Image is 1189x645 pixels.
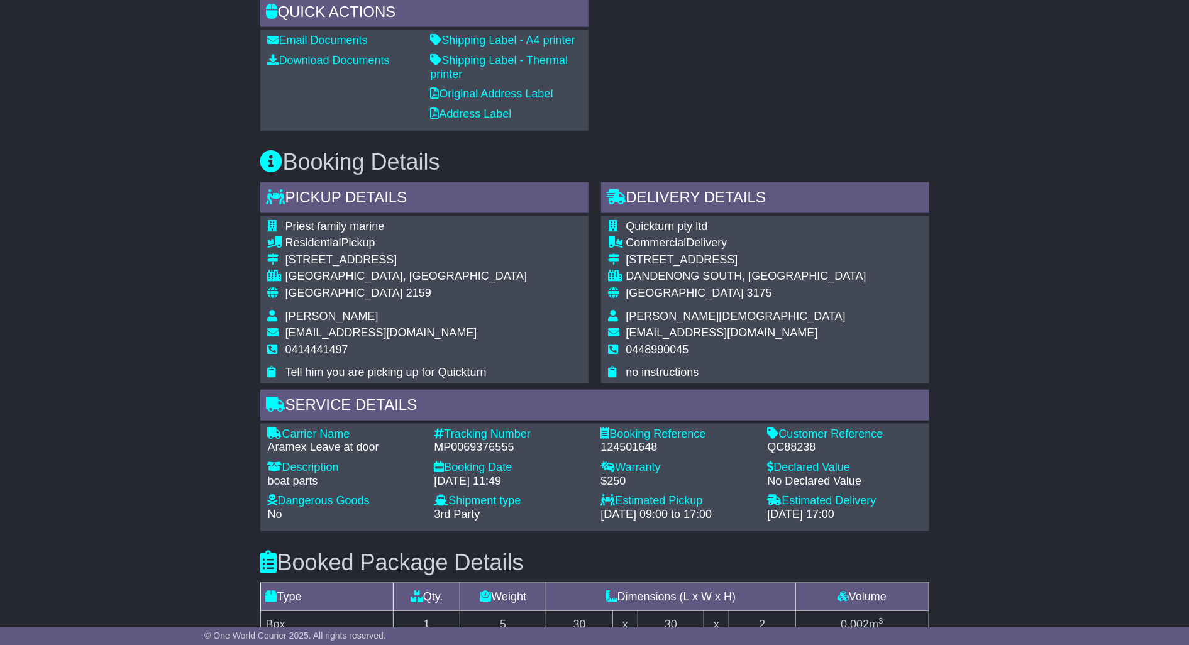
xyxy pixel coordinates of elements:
[268,461,422,475] div: Description
[626,310,846,322] span: [PERSON_NAME][DEMOGRAPHIC_DATA]
[285,270,528,284] div: [GEOGRAPHIC_DATA], [GEOGRAPHIC_DATA]
[260,611,394,639] td: Box
[729,611,795,639] td: 2
[768,494,922,508] div: Estimated Delivery
[268,34,368,47] a: Email Documents
[434,441,589,455] div: MP0069376555
[285,253,528,267] div: [STREET_ADDRESS]
[434,508,480,521] span: 3rd Party
[431,87,553,100] a: Original Address Label
[613,611,638,639] td: x
[768,441,922,455] div: QC88238
[626,287,744,299] span: [GEOGRAPHIC_DATA]
[268,494,422,508] div: Dangerous Goods
[285,326,477,339] span: [EMAIL_ADDRESS][DOMAIN_NAME]
[546,583,795,611] td: Dimensions (L x W x H)
[431,34,575,47] a: Shipping Label - A4 printer
[434,494,589,508] div: Shipment type
[431,54,568,80] a: Shipping Label - Thermal printer
[626,326,818,339] span: [EMAIL_ADDRESS][DOMAIN_NAME]
[546,611,613,639] td: 30
[768,475,922,488] div: No Declared Value
[268,441,422,455] div: Aramex Leave at door
[795,611,929,639] td: m
[626,236,866,250] div: Delivery
[260,550,929,575] h3: Booked Package Details
[434,461,589,475] div: Booking Date
[268,54,390,67] a: Download Documents
[285,220,385,233] span: Priest family marine
[268,475,422,488] div: boat parts
[285,287,403,299] span: [GEOGRAPHIC_DATA]
[460,583,546,611] td: Weight
[285,343,348,356] span: 0414441497
[601,475,755,488] div: $250
[260,150,929,175] h3: Booking Details
[285,236,528,250] div: Pickup
[747,287,772,299] span: 3175
[638,611,704,639] td: 30
[260,583,394,611] td: Type
[626,270,866,284] div: DANDENONG SOUTH, [GEOGRAPHIC_DATA]
[285,310,379,322] span: [PERSON_NAME]
[268,508,282,521] span: No
[704,611,729,639] td: x
[626,366,699,378] span: no instructions
[626,253,866,267] div: [STREET_ADDRESS]
[285,366,487,378] span: Tell him you are picking up for Quickturn
[768,508,922,522] div: [DATE] 17:00
[406,287,431,299] span: 2159
[626,236,687,249] span: Commercial
[285,236,341,249] span: Residential
[601,182,929,216] div: Delivery Details
[431,107,512,120] a: Address Label
[601,461,755,475] div: Warranty
[204,631,386,641] span: © One World Courier 2025. All rights reserved.
[626,220,708,233] span: Quickturn pty ltd
[768,427,922,441] div: Customer Reference
[768,461,922,475] div: Declared Value
[434,427,589,441] div: Tracking Number
[601,427,755,441] div: Booking Reference
[260,390,929,424] div: Service Details
[601,441,755,455] div: 124501648
[841,618,869,631] span: 0.002
[795,583,929,611] td: Volume
[626,343,689,356] span: 0448990045
[601,508,755,522] div: [DATE] 09:00 to 17:00
[601,494,755,508] div: Estimated Pickup
[260,182,589,216] div: Pickup Details
[268,427,422,441] div: Carrier Name
[394,583,460,611] td: Qty.
[434,475,589,488] div: [DATE] 11:49
[878,616,883,626] sup: 3
[394,611,460,639] td: 1
[460,611,546,639] td: 5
